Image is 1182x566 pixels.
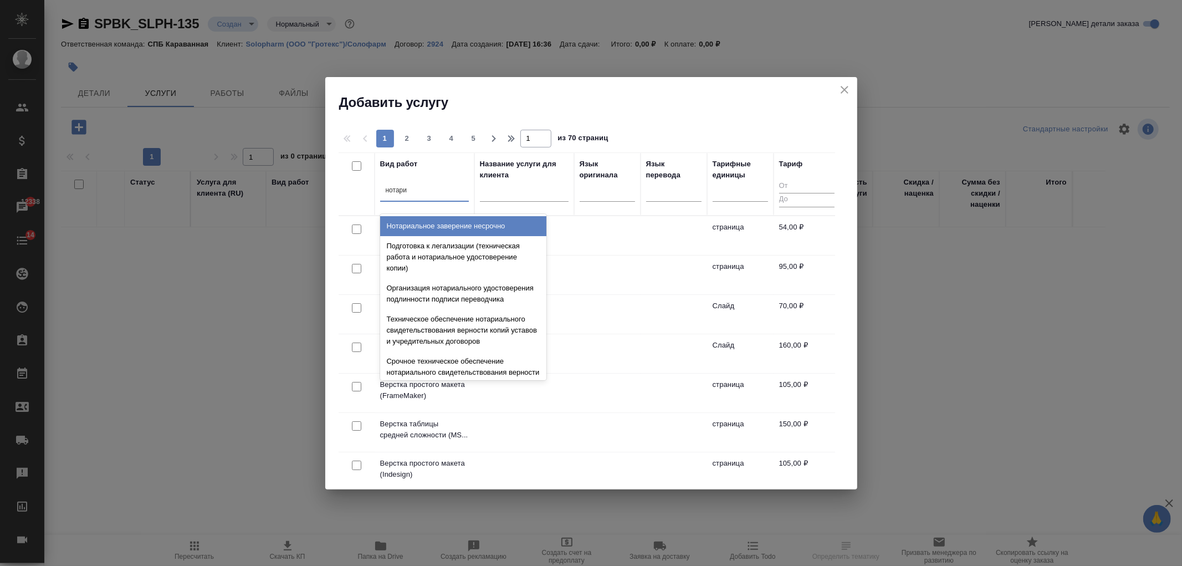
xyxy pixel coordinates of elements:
div: Тариф [779,159,803,170]
div: Организация нотариального удостоверения подлинности подписи переводчика [380,278,546,309]
div: Язык оригинала [580,159,635,181]
td: страница [707,216,774,255]
td: страница [707,413,774,452]
button: close [836,81,853,98]
td: 54,00 ₽ [774,216,840,255]
button: 5 [465,130,483,147]
span: 5 [465,133,483,144]
div: Тарифные единицы [713,159,768,181]
td: 150,00 ₽ [774,413,840,452]
td: Слайд [707,295,774,334]
button: 3 [421,130,438,147]
div: Подготовка к легализации (техническая работа и нотариальное удостоверение копии) [380,236,546,278]
td: 105,00 ₽ [774,374,840,412]
span: 4 [443,133,460,144]
p: Верстка таблицы средней сложности (MS... [380,419,469,441]
h2: Добавить услугу [339,94,857,111]
div: Срочное техническое обеспечение нотариального свидетельствования верности копий документов [380,351,546,394]
input: От [779,180,835,193]
div: Техническое обеспечение нотариального свидетельствования верности копий уставов и учредительных д... [380,309,546,351]
span: 3 [421,133,438,144]
td: 105,00 ₽ [774,452,840,491]
button: 4 [443,130,460,147]
td: 160,00 ₽ [774,334,840,373]
p: Верстка простого макета (Indesign) [380,458,469,480]
div: Вид работ [380,159,418,170]
button: 2 [398,130,416,147]
p: Верстка простого макета (FrameMaker) [380,379,469,401]
span: 2 [398,133,416,144]
td: 95,00 ₽ [774,256,840,294]
div: Нотариальное заверение несрочно [380,216,546,236]
input: До [779,193,835,207]
td: страница [707,374,774,412]
td: 70,00 ₽ [774,295,840,334]
td: страница [707,452,774,491]
td: Слайд [707,334,774,373]
div: Название услуги для клиента [480,159,569,181]
td: страница [707,256,774,294]
div: Язык перевода [646,159,702,181]
span: из 70 страниц [558,131,608,147]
